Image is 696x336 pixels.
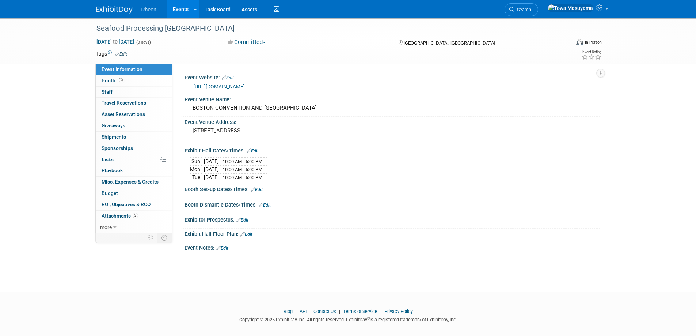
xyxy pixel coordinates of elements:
[102,66,142,72] span: Event Information
[96,154,172,165] a: Tasks
[514,7,531,12] span: Search
[185,199,600,209] div: Booth Dismantle Dates/Times:
[185,94,600,103] div: Event Venue Name:
[190,102,595,114] div: BOSTON CONVENTION AND [GEOGRAPHIC_DATA]
[216,246,228,251] a: Edit
[96,6,133,14] img: ExhibitDay
[112,39,119,45] span: to
[585,39,602,45] div: In-Person
[102,190,118,196] span: Budget
[190,166,204,174] td: Mon.
[576,39,583,45] img: Format-Inperson.png
[247,148,259,154] a: Edit
[102,122,125,128] span: Giveaways
[204,173,219,181] td: [DATE]
[102,213,138,219] span: Attachments
[190,158,204,166] td: Sun.
[102,145,133,151] span: Sponsorships
[96,75,172,86] a: Booth
[117,78,124,83] span: Booth not reserved yet
[185,145,600,155] div: Exhibit Hall Dates/Times:
[236,218,248,223] a: Edit
[548,4,593,12] img: Towa Masuyama
[141,7,156,12] span: Rheon
[102,167,123,173] span: Playbook
[136,40,151,45] span: (3 days)
[185,117,600,126] div: Event Venue Address:
[225,38,269,46] button: Committed
[102,134,126,140] span: Shipments
[527,38,602,49] div: Event Format
[96,50,127,57] td: Tags
[96,211,172,222] a: Attachments2
[96,120,172,131] a: Giveaways
[100,224,112,230] span: more
[102,201,151,207] span: ROI, Objectives & ROO
[102,89,113,95] span: Staff
[96,132,172,143] a: Shipments
[313,309,336,314] a: Contact Us
[96,222,172,233] a: more
[185,184,600,193] div: Booth Set-up Dates/Times:
[505,3,538,16] a: Search
[185,214,600,224] div: Exhibitor Prospectus:
[193,84,245,90] a: [URL][DOMAIN_NAME]
[384,309,413,314] a: Privacy Policy
[115,52,127,57] a: Edit
[284,309,293,314] a: Blog
[190,173,204,181] td: Tue.
[96,109,172,120] a: Asset Reservations
[223,167,262,172] span: 10:00 AM - 5:00 PM
[223,159,262,164] span: 10:00 AM - 5:00 PM
[379,309,383,314] span: |
[204,158,219,166] td: [DATE]
[251,187,263,192] a: Edit
[193,127,350,134] pre: [STREET_ADDRESS]
[259,203,271,208] a: Edit
[294,309,298,314] span: |
[133,213,138,218] span: 2
[185,242,600,252] div: Event Notes:
[144,233,157,242] td: Personalize Event Tab Strip
[102,78,124,83] span: Booth
[96,177,172,188] a: Misc. Expenses & Credits
[308,309,312,314] span: |
[300,309,307,314] a: API
[94,22,559,35] div: Seafood Processing [GEOGRAPHIC_DATA]
[204,166,219,174] td: [DATE]
[223,175,262,180] span: 10:00 AM - 5:00 PM
[102,100,146,106] span: Travel Reservations
[96,64,172,75] a: Event Information
[240,232,252,237] a: Edit
[222,75,234,80] a: Edit
[343,309,377,314] a: Terms of Service
[367,316,370,320] sup: ®
[582,50,601,54] div: Event Rating
[404,40,495,46] span: [GEOGRAPHIC_DATA], [GEOGRAPHIC_DATA]
[96,165,172,176] a: Playbook
[96,38,134,45] span: [DATE] [DATE]
[96,143,172,154] a: Sponsorships
[96,98,172,109] a: Travel Reservations
[157,233,172,242] td: Toggle Event Tabs
[96,87,172,98] a: Staff
[185,229,600,238] div: Exhibit Hall Floor Plan:
[102,111,145,117] span: Asset Reservations
[102,179,159,185] span: Misc. Expenses & Credits
[96,188,172,199] a: Budget
[96,199,172,210] a: ROI, Objectives & ROO
[101,156,114,162] span: Tasks
[337,309,342,314] span: |
[185,72,600,82] div: Event Website:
